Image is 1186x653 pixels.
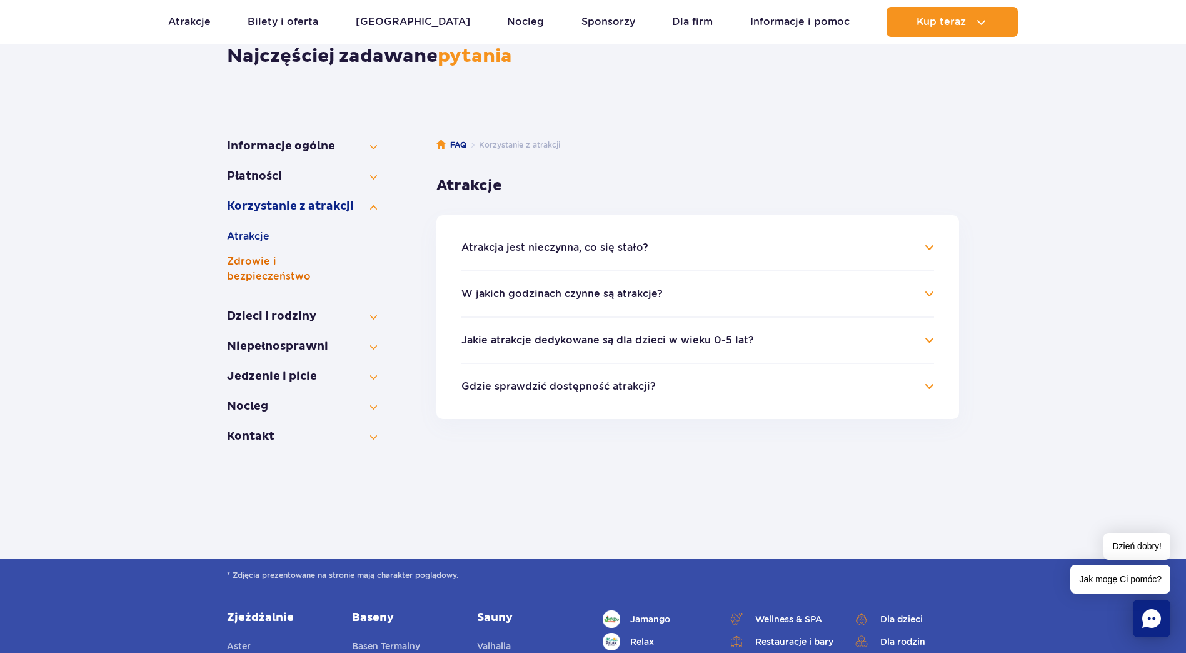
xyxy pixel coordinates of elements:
[728,633,834,650] a: Restauracje i bary
[477,610,583,625] a: Sauny
[227,229,377,244] button: Atrakcje
[755,612,822,626] span: Wellness & SPA
[168,7,211,37] a: Atrakcje
[461,288,663,300] button: W jakich godzinach czynne są atrakcje?
[436,176,959,195] h3: Atrakcje
[603,633,709,650] a: Relax
[227,309,377,324] button: Dzieci i rodziny
[461,242,648,253] button: Atrakcja jest nieczynna, co się stało?
[227,369,377,384] button: Jedzenie i picie
[227,641,251,651] span: Aster
[227,610,333,625] a: Zjeżdżalnie
[1070,565,1170,594] span: Jak mogę Ci pomóc?
[728,610,834,628] a: Wellness & SPA
[461,381,656,392] button: Gdzie sprawdzić dostępność atrakcji?
[887,7,1018,37] button: Kup teraz
[461,335,754,346] button: Jakie atrakcje dedykowane są dla dzieci w wieku 0-5 lat?
[603,610,709,628] a: Jamango
[227,199,377,214] button: Korzystanie z atrakcji
[227,429,377,444] button: Kontakt
[248,7,318,37] a: Bilety i oferta
[750,7,850,37] a: Informacje i pomoc
[356,7,470,37] a: [GEOGRAPHIC_DATA]
[507,7,544,37] a: Nocleg
[227,45,959,68] h1: Najczęściej zadawane
[853,633,959,650] a: Dla rodzin
[227,569,959,582] span: * Zdjęcia prezentowane na stronie mają charakter poglądowy.
[227,399,377,414] button: Nocleg
[581,7,635,37] a: Sponsorzy
[672,7,713,37] a: Dla firm
[436,139,466,151] a: FAQ
[227,169,377,184] button: Płatności
[466,139,560,151] li: Korzystanie z atrakcji
[1103,533,1170,560] span: Dzień dobry!
[917,16,966,28] span: Kup teraz
[438,44,512,68] span: pytania
[227,254,377,284] button: Zdrowie i bezpieczeństwo
[630,612,670,626] span: Jamango
[477,641,511,651] span: Valhalla
[352,610,458,625] a: Baseny
[1133,600,1170,637] div: Chat
[227,139,377,154] button: Informacje ogólne
[227,339,377,354] button: Niepełno­sprawni
[853,610,959,628] a: Dla dzieci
